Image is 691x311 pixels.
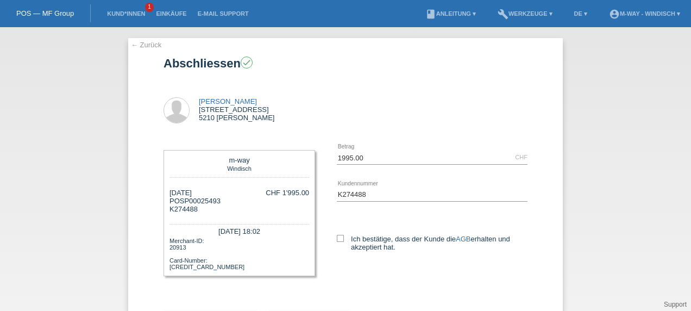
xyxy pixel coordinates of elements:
label: Ich bestätige, dass der Kunde die erhalten und akzeptiert hat. [337,235,527,251]
span: K274488 [169,205,198,213]
span: 1 [145,3,154,12]
a: bookAnleitung ▾ [420,10,481,17]
div: CHF [515,154,527,160]
div: Merchant-ID: 20913 Card-Number: [CREDIT_CARD_NUMBER] [169,237,309,270]
i: book [425,9,436,20]
a: POS — MF Group [16,9,74,17]
a: Support [664,301,687,308]
a: DE ▾ [569,10,593,17]
a: AGB [456,235,470,243]
i: check [242,58,252,67]
a: Kund*innen [102,10,150,17]
div: [STREET_ADDRESS] 5210 [PERSON_NAME] [199,97,274,122]
div: [DATE] POSP00025493 [169,189,221,213]
a: E-Mail Support [192,10,254,17]
a: buildWerkzeuge ▾ [492,10,558,17]
div: m-way [172,156,306,164]
a: account_circlem-way - Windisch ▾ [604,10,686,17]
i: account_circle [609,9,620,20]
a: [PERSON_NAME] [199,97,257,105]
h1: Abschliessen [164,57,527,70]
div: Windisch [172,164,306,172]
i: build [498,9,508,20]
a: Einkäufe [150,10,192,17]
div: CHF 1'995.00 [266,189,309,197]
a: ← Zurück [131,41,161,49]
div: [DATE] 18:02 [169,224,309,237]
